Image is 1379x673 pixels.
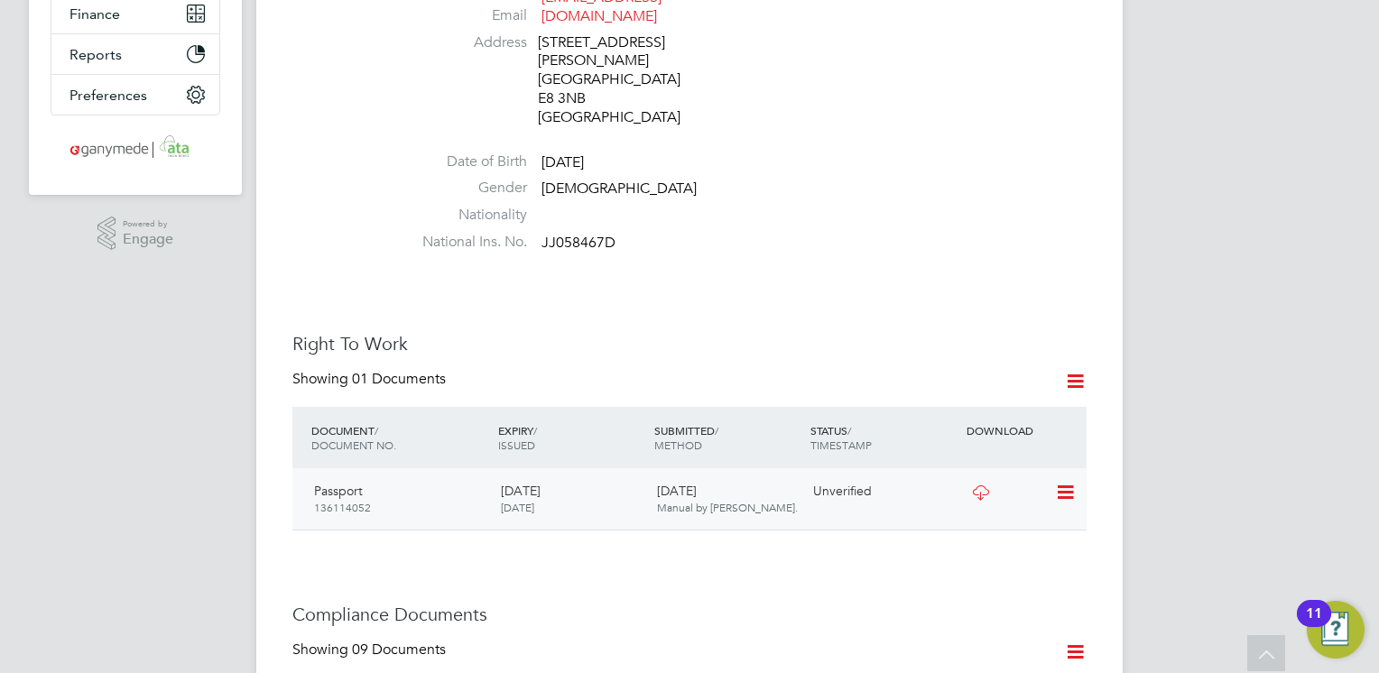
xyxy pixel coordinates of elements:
[538,33,709,127] div: [STREET_ADDRESS] [PERSON_NAME] [GEOGRAPHIC_DATA] E8 3NB [GEOGRAPHIC_DATA]
[533,423,537,438] span: /
[123,232,173,247] span: Engage
[65,134,207,162] img: ganymedesolutions-logo-retina.png
[69,5,120,23] span: Finance
[51,134,220,162] a: Go to home page
[1306,613,1322,637] div: 11
[352,370,446,388] span: 01 Documents
[69,87,147,104] span: Preferences
[541,234,615,252] span: JJ058467D
[401,33,527,52] label: Address
[810,438,872,452] span: TIMESTAMP
[847,423,851,438] span: /
[375,423,378,438] span: /
[401,206,527,225] label: Nationality
[654,438,702,452] span: METHOD
[401,179,527,198] label: Gender
[657,500,798,514] span: Manual by [PERSON_NAME].
[806,414,962,461] div: STATUS
[307,475,494,522] div: Passport
[1307,601,1365,659] button: Open Resource Center, 11 new notifications
[292,370,449,389] div: Showing
[494,475,650,522] div: [DATE]
[650,414,806,461] div: SUBMITTED
[51,75,219,115] button: Preferences
[401,233,527,252] label: National Ins. No.
[962,414,1087,447] div: DOWNLOAD
[541,153,584,171] span: [DATE]
[292,603,1087,626] h3: Compliance Documents
[314,500,371,514] span: 136114052
[97,217,174,251] a: Powered byEngage
[813,483,872,499] span: Unverified
[292,641,449,659] div: Showing
[69,46,122,63] span: Reports
[401,6,527,25] label: Email
[307,414,494,461] div: DOCUMENT
[501,500,534,514] span: [DATE]
[498,438,535,452] span: ISSUED
[715,423,718,438] span: /
[352,641,446,659] span: 09 Documents
[401,152,527,171] label: Date of Birth
[51,34,219,74] button: Reports
[494,414,650,461] div: EXPIRY
[311,438,396,452] span: DOCUMENT NO.
[650,475,806,522] div: [DATE]
[541,180,697,198] span: [DEMOGRAPHIC_DATA]
[123,217,173,232] span: Powered by
[292,332,1087,355] h3: Right To Work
